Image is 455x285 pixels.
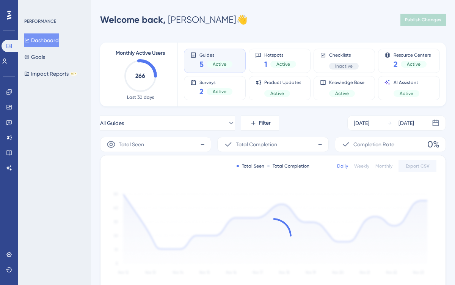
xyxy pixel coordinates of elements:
[405,17,441,23] span: Publish Changes
[276,61,290,67] span: Active
[259,119,271,128] span: Filter
[335,90,349,97] span: Active
[427,138,439,150] span: 0%
[400,14,446,26] button: Publish Changes
[406,163,430,169] span: Export CSV
[329,79,364,85] span: Knowledge Base
[267,163,309,169] div: Total Completion
[354,119,369,128] div: [DATE]
[213,89,226,95] span: Active
[116,49,165,58] span: Monthly Active Users
[337,163,348,169] div: Daily
[335,63,353,69] span: Inactive
[394,52,431,57] span: Resource Centers
[200,138,205,150] span: -
[399,160,436,172] button: Export CSV
[329,52,359,58] span: Checklists
[236,140,277,149] span: Total Completion
[199,52,232,57] span: Guides
[135,72,145,79] text: 266
[24,33,59,47] button: Dashboard
[400,90,413,97] span: Active
[199,79,232,85] span: Surveys
[264,52,296,57] span: Hotspots
[100,14,166,25] span: Welcome back,
[407,61,420,67] span: Active
[264,79,301,85] span: Product Updates
[24,18,56,24] div: PERFORMANCE
[241,116,279,131] button: Filter
[394,79,419,85] span: AI Assistant
[237,163,264,169] div: Total Seen
[375,163,392,169] div: Monthly
[119,140,144,149] span: Total Seen
[318,138,322,150] span: -
[24,50,45,64] button: Goals
[264,59,267,70] span: 1
[394,59,398,70] span: 2
[199,59,204,70] span: 5
[100,116,235,131] button: All Guides
[127,94,154,100] span: Last 30 days
[199,86,204,97] span: 2
[213,61,226,67] span: Active
[399,119,414,128] div: [DATE]
[354,163,369,169] div: Weekly
[100,119,124,128] span: All Guides
[100,14,248,26] div: [PERSON_NAME] 👋
[24,67,77,81] button: Impact ReportsBETA
[270,90,284,97] span: Active
[353,140,394,149] span: Completion Rate
[70,72,77,76] div: BETA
